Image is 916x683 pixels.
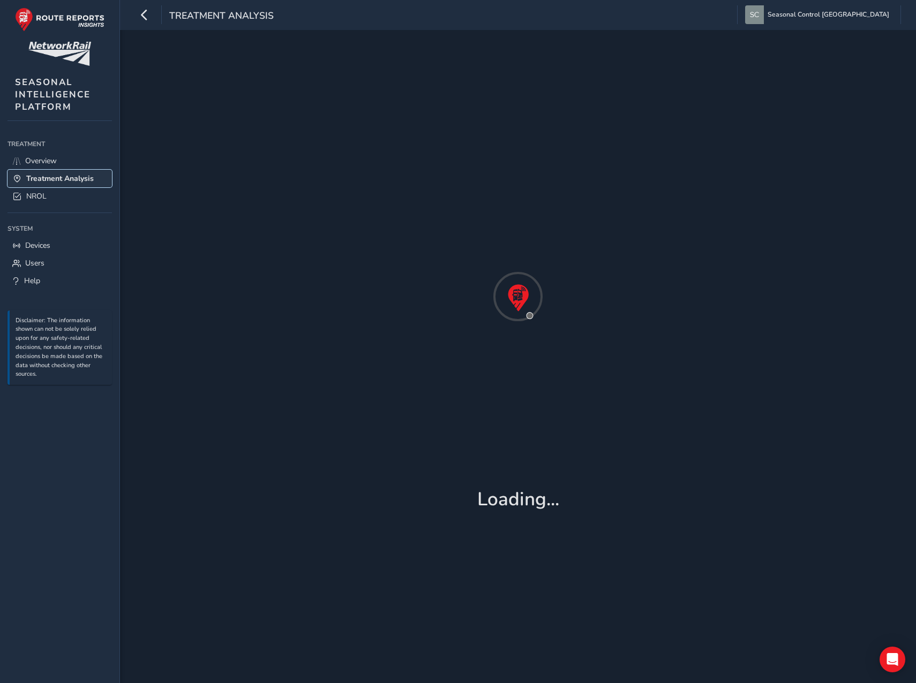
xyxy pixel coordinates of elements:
span: SEASONAL INTELLIGENCE PLATFORM [15,76,91,113]
a: Overview [7,152,112,170]
div: Open Intercom Messenger [880,647,905,672]
div: System [7,221,112,237]
p: Disclaimer: The information shown can not be solely relied upon for any safety-related decisions,... [16,316,107,380]
div: Treatment [7,136,112,152]
a: NROL [7,187,112,205]
a: Devices [7,237,112,254]
img: diamond-layout [745,5,764,24]
img: customer logo [28,42,91,66]
span: Devices [25,240,50,251]
span: Treatment Analysis [169,9,274,24]
a: Help [7,272,112,290]
span: Seasonal Control [GEOGRAPHIC_DATA] [768,5,889,24]
span: NROL [26,191,47,201]
button: Seasonal Control [GEOGRAPHIC_DATA] [745,5,893,24]
span: Treatment Analysis [26,173,94,184]
img: rr logo [15,7,104,32]
h1: Loading... [477,488,559,511]
a: Users [7,254,112,272]
span: Users [25,258,44,268]
span: Overview [25,156,57,166]
span: Help [24,276,40,286]
a: Treatment Analysis [7,170,112,187]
